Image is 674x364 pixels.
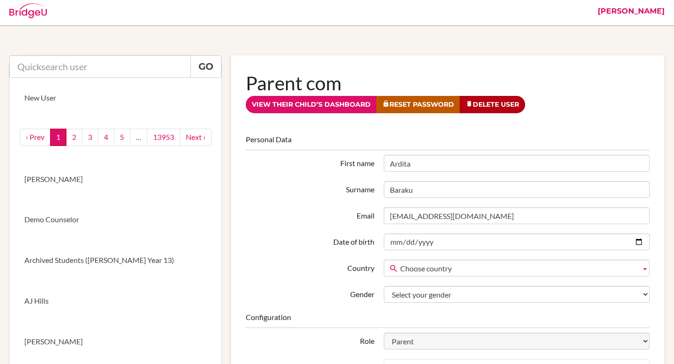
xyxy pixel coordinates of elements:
[9,199,221,240] a: Demo Counselor
[246,70,650,96] h1: Parent com
[147,129,180,146] a: 13953
[246,312,650,328] legend: Configuration
[246,96,377,113] a: View their child’s dashboard
[20,129,51,146] a: ‹ Prev
[9,281,221,321] a: AJ Hills
[180,129,212,146] a: next
[376,96,460,113] a: Reset Password
[82,129,98,146] a: 3
[241,286,379,300] label: Gender
[50,129,66,146] a: 1
[130,129,147,146] a: …
[66,129,82,146] a: 2
[241,181,379,195] label: Surname
[9,3,47,18] img: Bridge-U
[241,233,379,248] label: Date of birth
[9,321,221,362] a: [PERSON_NAME]
[246,134,650,150] legend: Personal Data
[9,78,221,118] a: New User
[190,55,221,78] a: Go
[241,155,379,169] label: First name
[400,260,637,277] span: Choose country
[9,240,221,281] a: Archived Students ([PERSON_NAME] Year 13)
[98,129,114,146] a: 4
[9,55,191,78] input: Quicksearch user
[9,159,221,200] a: [PERSON_NAME]
[241,260,379,274] label: Country
[460,96,525,113] a: Delete User
[241,207,379,221] label: Email
[114,129,130,146] a: 5
[241,333,379,347] label: Role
